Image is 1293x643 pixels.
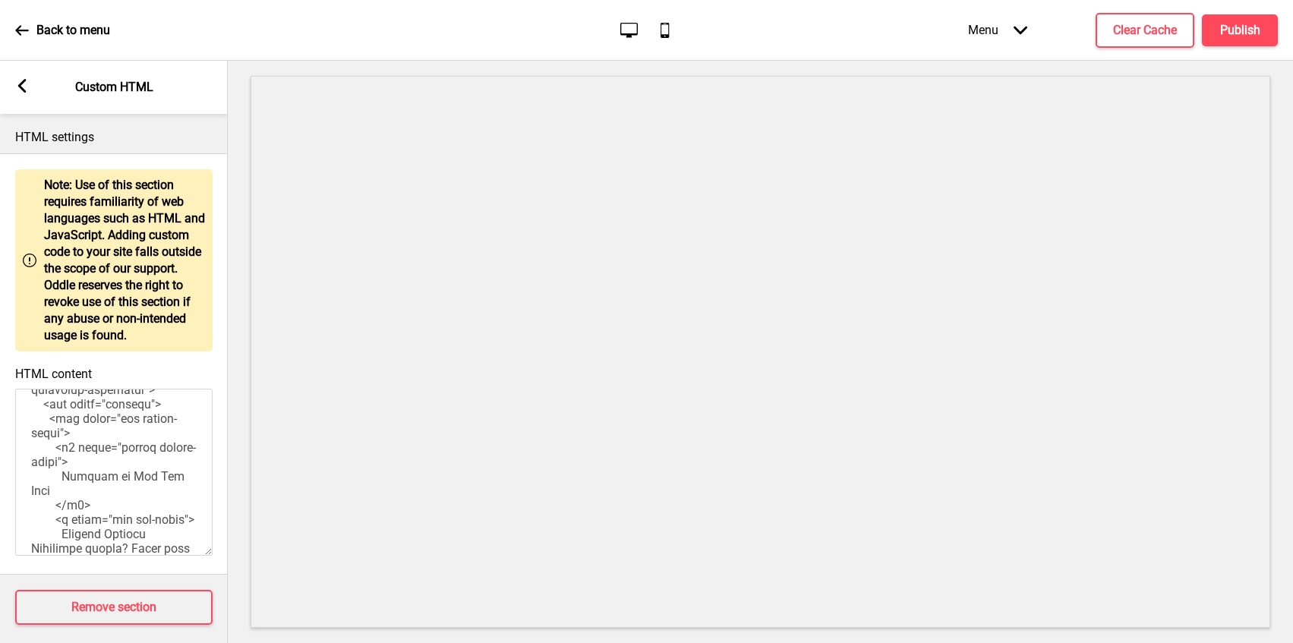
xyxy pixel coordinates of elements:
[15,367,92,381] label: HTML content
[1220,22,1260,39] h4: Publish
[44,177,205,344] p: Note: Use of this section requires familiarity of web languages such as HTML and JavaScript. Addi...
[15,389,213,556] textarea: <lorem> /* Ipsumd sitamet #consectetur-a elit seddoei te in utl etd magna aliq enim adm veniamqui...
[71,599,156,616] h4: Remove section
[15,129,213,146] p: HTML settings
[15,10,110,51] a: Back to menu
[15,590,213,625] button: Remove section
[953,8,1042,52] div: Menu
[75,79,153,96] p: Custom HTML
[1113,22,1177,39] h4: Clear Cache
[1202,14,1278,46] button: Publish
[36,22,110,39] p: Back to menu
[1096,13,1194,48] button: Clear Cache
